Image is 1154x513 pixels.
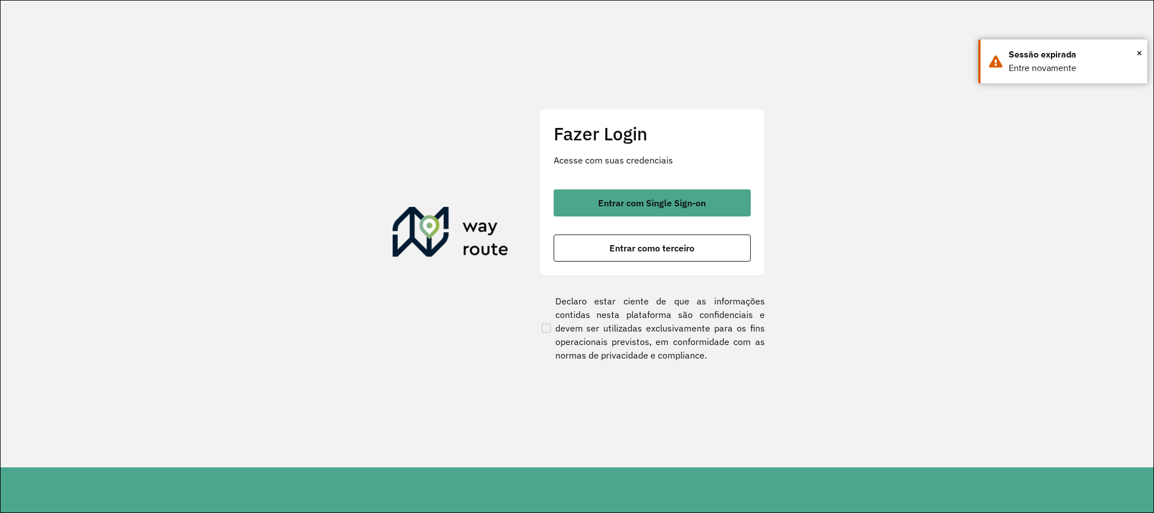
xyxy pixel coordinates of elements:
span: Entrar com Single Sign-on [598,198,706,207]
button: button [554,189,751,216]
h2: Fazer Login [554,123,751,144]
div: Entre novamente [1009,61,1139,75]
span: Entrar como terceiro [609,244,694,253]
p: Acesse com suas credenciais [554,153,751,167]
span: × [1137,45,1142,61]
button: Close [1137,45,1142,61]
img: Roteirizador AmbevTech [393,207,509,261]
label: Declaro estar ciente de que as informações contidas nesta plataforma são confidenciais e devem se... [540,294,765,362]
div: Sessão expirada [1009,48,1139,61]
button: button [554,235,751,262]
